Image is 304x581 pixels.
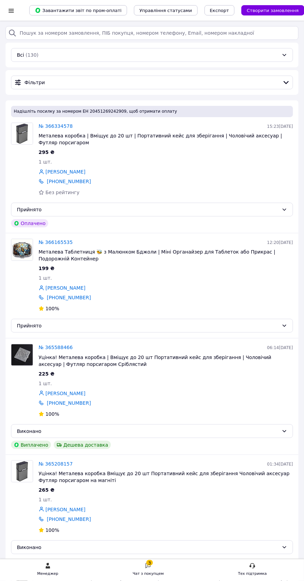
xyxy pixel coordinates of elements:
[39,275,52,281] span: 1 шт.
[39,371,54,377] span: 225 ₴
[134,5,198,15] button: Управління статусами
[238,571,267,578] div: Тех підтримка
[11,461,33,482] img: Фото товару
[37,571,58,578] div: Менеджер
[39,355,271,367] span: Уцінка! Металева коробка | Вміщує до 20 шт Портативний кейс для зберігання | Чоловічий аксесуар |...
[29,5,127,15] button: Завантажити звіт по пром-оплаті
[146,560,153,566] div: 3
[45,411,59,417] span: 100%
[45,190,80,195] span: Без рейтингу
[267,240,293,245] span: 12:20[DATE]
[24,79,280,86] span: Фільтри
[39,487,54,493] span: 265 ₴
[39,461,73,467] a: № 365208157
[133,571,164,578] div: Чат з покупцем
[11,441,51,449] div: Виплачено
[39,345,73,350] a: № 365588466
[39,123,73,129] a: № 366334578
[45,390,85,397] a: [PERSON_NAME]
[45,527,59,533] span: 100%
[39,239,73,245] a: № 366165535
[267,462,293,467] span: 01:34[DATE]
[39,266,54,271] span: 199 ₴
[11,344,33,366] a: Фото товару
[47,179,91,184] a: [PHONE_NUMBER]
[11,344,33,366] img: Фото товару
[205,5,235,15] button: Експорт
[45,284,85,291] a: [PERSON_NAME]
[247,8,299,13] span: Створити замовлення
[45,506,85,513] a: [PERSON_NAME]
[47,400,91,406] a: [PHONE_NUMBER]
[11,123,33,145] a: Фото товару
[267,124,293,129] span: 15:23[DATE]
[39,149,54,155] span: 295 ₴
[11,460,33,482] a: Фото товару
[39,381,52,386] span: 1 шт.
[17,427,279,435] div: Виконано
[39,133,282,145] span: Металева коробка | Вміщує до 20 шт | Портативний кейс для зберігання | Чоловічий аксесуар | Футля...
[39,159,52,165] span: 1 шт.
[17,322,279,329] div: Прийнято
[39,471,290,483] span: Уцінка! Металева коробка Вміщує до 20 шт Портативний кейс для зберігання Чоловічий аксесуар Футля...
[11,219,48,227] div: Оплачено
[39,249,275,261] span: Металева Таблетниця 🐝 з Малюнком Бджоли | Міні Органайзер для Таблеток або Прикрас | Подорожній К...
[14,109,290,114] span: Надішліть посилку за номером ЕН 20451269242909, щоб отримати оплату
[11,239,33,260] img: Фото товару
[17,206,279,213] div: Прийнято
[267,345,293,350] span: 06:14[DATE]
[210,8,229,13] span: Експорт
[35,7,122,13] span: Завантажити звіт по пром-оплаті
[47,516,91,522] a: [PHONE_NUMBER]
[54,441,111,449] div: Дешева доставка
[45,306,59,311] span: 100%
[17,544,279,551] div: Виконано
[47,295,91,300] a: [PHONE_NUMBER]
[45,168,85,175] a: [PERSON_NAME]
[139,8,192,13] span: Управління статусами
[6,26,298,40] input: Пошук за номером замовлення, ПІБ покупця, номером телефону, Email, номером накладної
[39,497,52,502] span: 1 шт.
[11,123,33,144] img: Фото товару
